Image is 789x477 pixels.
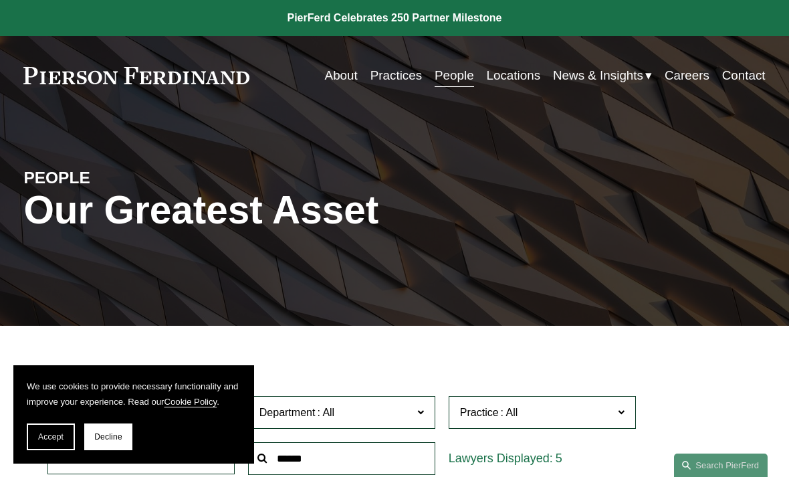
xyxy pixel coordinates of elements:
[487,63,541,88] a: Locations
[59,453,108,464] span: Admission
[674,454,768,477] a: Search this site
[435,63,474,88] a: People
[23,188,518,233] h1: Our Greatest Asset
[722,63,766,88] a: Contact
[23,167,209,188] h4: PEOPLE
[27,423,75,450] button: Accept
[556,452,562,465] span: 5
[460,407,499,418] span: Practice
[259,407,316,418] span: Department
[27,379,241,410] p: We use cookies to provide necessary functionality and improve your experience. Read our .
[665,63,709,88] a: Careers
[325,63,358,88] a: About
[94,432,122,442] span: Decline
[553,63,652,88] a: folder dropdown
[164,397,217,407] a: Cookie Policy
[370,63,422,88] a: Practices
[553,64,643,87] span: News & Insights
[13,365,254,464] section: Cookie banner
[38,432,64,442] span: Accept
[84,423,132,450] button: Decline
